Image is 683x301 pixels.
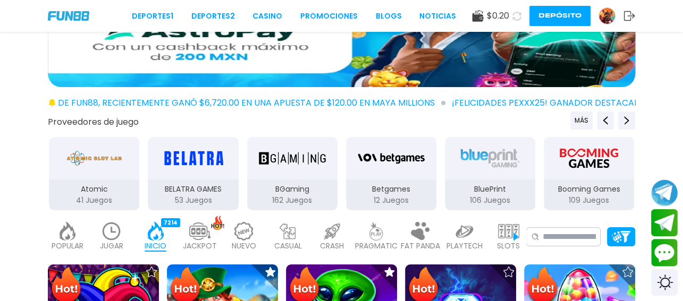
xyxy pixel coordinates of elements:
a: Deportes1 [132,11,173,22]
button: Betgames [342,136,441,211]
button: Join telegram channel [651,179,678,207]
a: CASINO [252,11,282,22]
p: 106 Juegos [445,195,535,206]
p: BELATRA GAMES [148,184,239,195]
img: recent_light.webp [101,222,122,240]
img: Booming Games [555,143,622,173]
img: pragmatic_light.webp [366,222,387,240]
a: Promociones [300,11,358,22]
img: Company Logo [48,11,89,20]
p: Booming Games [544,184,634,195]
p: Betgames [346,184,436,195]
button: Join telegram [651,209,678,237]
p: SLOTS [497,240,520,252]
div: Switch theme [651,269,678,296]
button: Proveedores de juego [48,116,139,127]
img: new_light.webp [233,222,255,240]
img: BluePrint [457,143,524,173]
img: Atomic [64,143,124,173]
div: 7214 [161,218,180,227]
img: playtech_light.webp [454,222,475,240]
button: BluePrint [441,136,539,211]
button: BELATRA GAMES [144,136,243,211]
img: hot [211,216,224,230]
img: Platform Filter [612,231,630,242]
span: $ 0.20 [487,10,509,22]
img: popular_light.webp [57,222,78,240]
p: Atomic [49,184,139,195]
img: casual_light.webp [277,222,299,240]
p: 12 Juegos [346,195,436,206]
img: Avatar [599,8,615,24]
button: Booming Games [539,136,638,211]
button: Atomic [45,136,144,211]
a: NOTICIAS [419,11,456,22]
p: BGaming [247,184,338,195]
img: Betgames [358,143,425,173]
img: home_active.webp [145,222,166,240]
p: INICIO [145,240,166,252]
img: BELATRA GAMES [159,143,226,173]
p: PLAYTECH [446,240,483,252]
img: crash_light.webp [322,222,343,240]
img: jackpot_light.webp [189,222,210,240]
a: Deportes2 [191,11,235,22]
button: BGaming [243,136,342,211]
img: slots_light.webp [498,222,519,240]
p: POPULAR [52,240,83,252]
p: 41 Juegos [49,195,139,206]
p: 162 Juegos [247,195,338,206]
p: 53 Juegos [148,195,239,206]
p: PRAGMATIC [355,240,398,252]
a: BLOGS [375,11,401,22]
p: CRASH [320,240,344,252]
p: 109 Juegos [544,195,634,206]
p: NUEVO [232,240,256,252]
button: Previous providers [570,111,593,130]
img: fat_panda_light.webp [410,222,431,240]
button: Contact customer service [651,239,678,266]
button: Next providers [618,111,635,130]
button: Previous providers [597,111,614,130]
p: BluePrint [445,184,535,195]
img: BGaming [259,143,326,173]
p: JACKPOT [183,240,217,252]
button: Depósito [529,6,591,26]
a: Avatar [598,7,623,24]
p: JUGAR [100,240,123,252]
p: FAT PANDA [401,240,440,252]
p: CASUAL [274,240,302,252]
